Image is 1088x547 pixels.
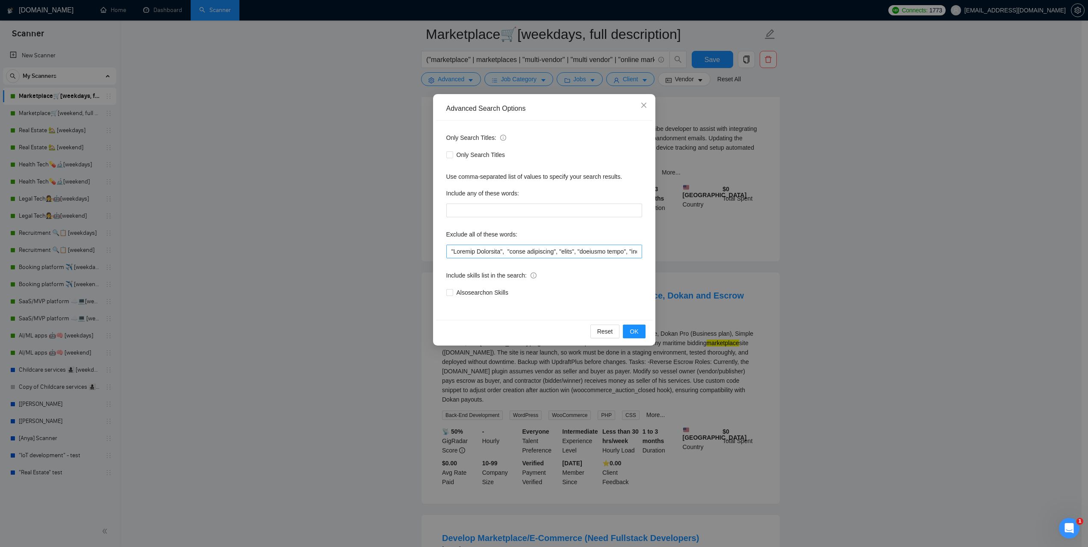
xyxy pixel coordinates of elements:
[500,135,506,141] span: info-circle
[446,133,506,142] span: Only Search Titles:
[1076,518,1083,525] span: 1
[597,327,613,336] span: Reset
[446,228,518,241] label: Exclude all of these words:
[446,104,642,113] div: Advanced Search Options
[640,102,647,109] span: close
[531,272,537,278] span: info-circle
[453,150,509,160] span: Only Search Titles
[446,172,642,181] div: Use comma-separated list of values to specify your search results.
[446,186,519,200] label: Include any of these words:
[630,327,638,336] span: OK
[453,288,512,297] span: Also search on Skills
[1059,518,1079,538] iframe: Intercom live chat
[446,271,537,280] span: Include skills list in the search:
[632,94,655,117] button: Close
[590,325,620,338] button: Reset
[623,325,645,338] button: OK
